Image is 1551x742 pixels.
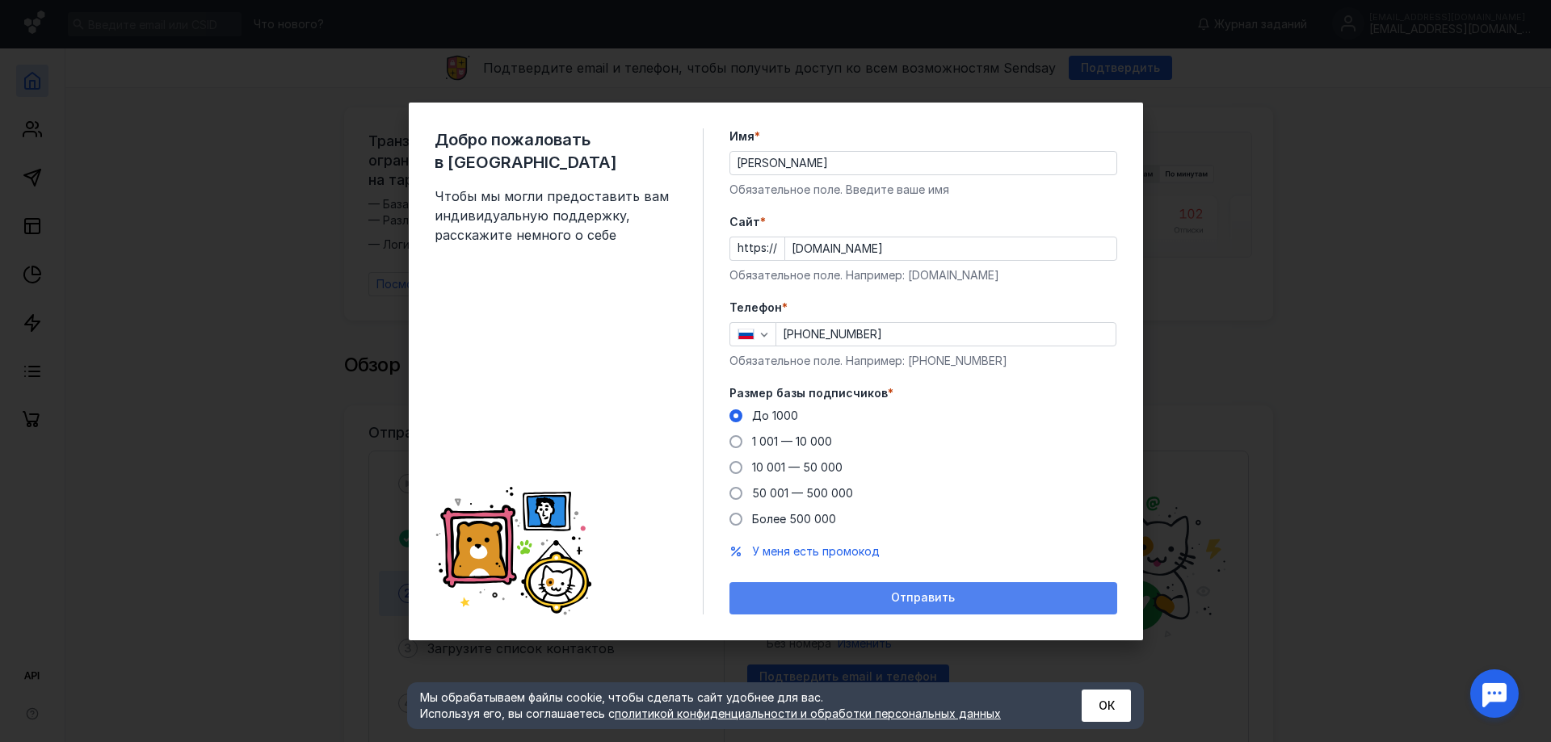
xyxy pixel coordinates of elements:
span: Чтобы мы могли предоставить вам индивидуальную поддержку, расскажите немного о себе [435,187,677,245]
button: У меня есть промокод [752,543,880,560]
span: 50 001 — 500 000 [752,486,853,500]
span: Отправить [891,591,955,605]
span: Более 500 000 [752,512,836,526]
span: Телефон [729,300,782,316]
span: До 1000 [752,409,798,422]
button: ОК [1082,690,1131,722]
a: политикой конфиденциальности и обработки персональных данных [615,706,1001,720]
div: Обязательное поле. Например: [DOMAIN_NAME] [729,267,1117,283]
div: Обязательное поле. Введите ваше имя [729,182,1117,198]
span: 1 001 — 10 000 [752,434,832,448]
span: Добро пожаловать в [GEOGRAPHIC_DATA] [435,128,677,174]
div: Мы обрабатываем файлы cookie, чтобы сделать сайт удобнее для вас. Используя его, вы соглашаетесь c [420,690,1042,722]
span: Размер базы подписчиков [729,385,888,401]
span: Имя [729,128,754,145]
button: Отправить [729,582,1117,614]
div: Обязательное поле. Например: [PHONE_NUMBER] [729,353,1117,369]
span: 10 001 — 50 000 [752,460,843,474]
span: Cайт [729,214,760,230]
span: У меня есть промокод [752,544,880,558]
